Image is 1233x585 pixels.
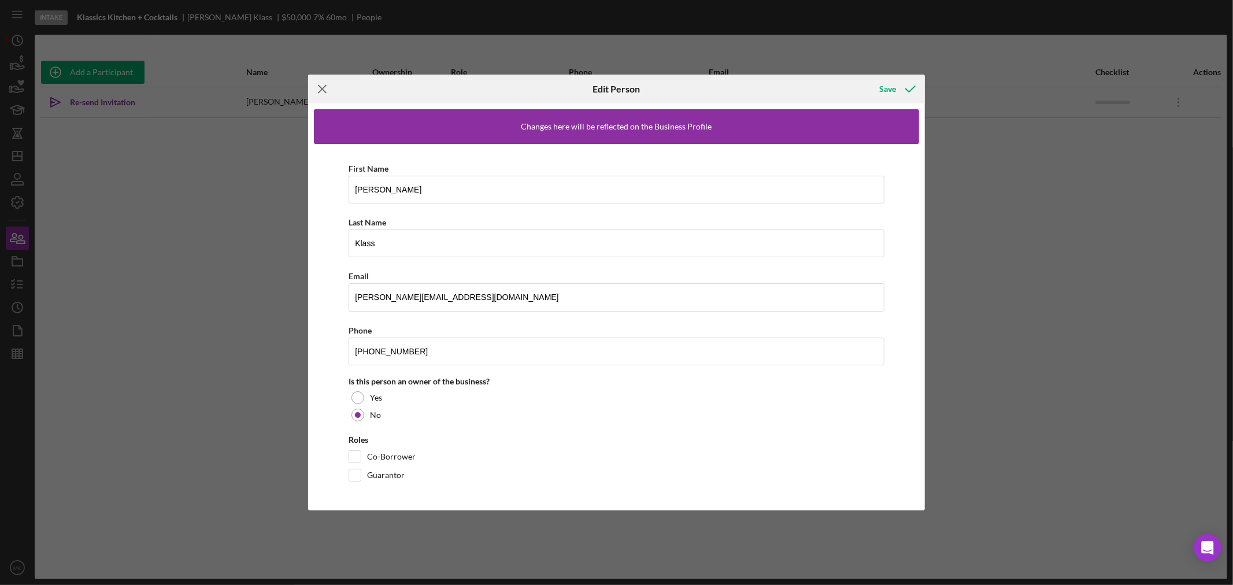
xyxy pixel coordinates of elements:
[879,77,896,101] div: Save
[349,377,884,386] div: Is this person an owner of the business?
[349,217,386,227] label: Last Name
[868,77,925,101] button: Save
[367,451,416,462] label: Co-Borrower
[367,469,405,481] label: Guarantor
[370,410,381,420] label: No
[349,435,884,445] div: Roles
[370,393,382,402] label: Yes
[1194,534,1221,562] div: Open Intercom Messenger
[349,271,369,281] label: Email
[593,84,640,94] h6: Edit Person
[349,325,372,335] label: Phone
[349,164,388,173] label: First Name
[521,122,712,131] div: Changes here will be reflected on the Business Profile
